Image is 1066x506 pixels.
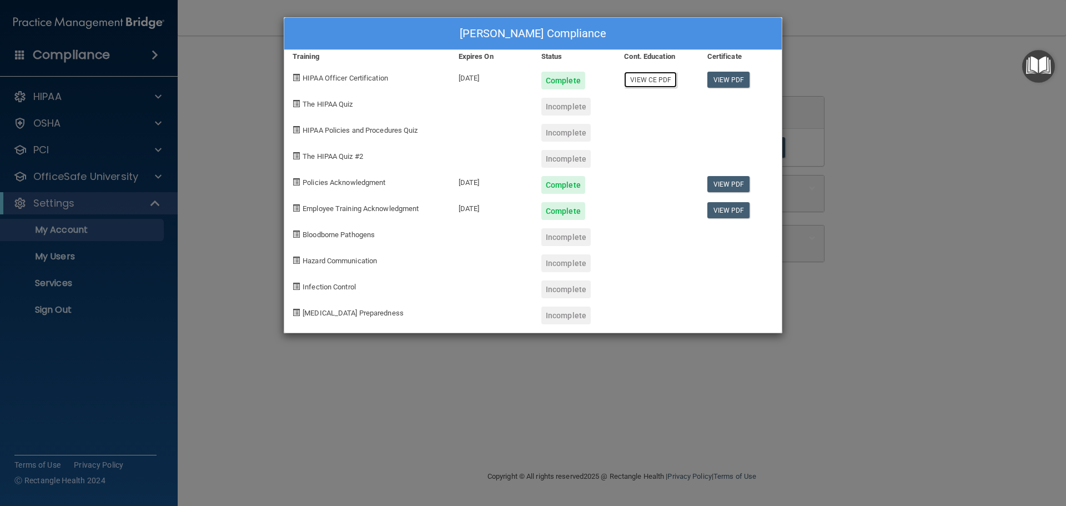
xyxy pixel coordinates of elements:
[533,50,616,63] div: Status
[303,74,388,82] span: HIPAA Officer Certification
[541,176,585,194] div: Complete
[707,202,750,218] a: View PDF
[450,63,533,89] div: [DATE]
[303,231,375,239] span: Bloodborne Pathogens
[284,18,782,50] div: [PERSON_NAME] Compliance
[541,254,591,272] div: Incomplete
[541,228,591,246] div: Incomplete
[616,50,698,63] div: Cont. Education
[303,100,353,108] span: The HIPAA Quiz
[707,72,750,88] a: View PDF
[303,152,363,161] span: The HIPAA Quiz #2
[541,124,591,142] div: Incomplete
[541,307,591,324] div: Incomplete
[541,72,585,89] div: Complete
[541,280,591,298] div: Incomplete
[284,50,450,63] div: Training
[541,202,585,220] div: Complete
[1022,50,1055,83] button: Open Resource Center
[303,204,419,213] span: Employee Training Acknowledgment
[541,150,591,168] div: Incomplete
[450,168,533,194] div: [DATE]
[699,50,782,63] div: Certificate
[450,50,533,63] div: Expires On
[624,72,677,88] a: View CE PDF
[303,126,418,134] span: HIPAA Policies and Procedures Quiz
[707,176,750,192] a: View PDF
[303,257,377,265] span: Hazard Communication
[303,283,356,291] span: Infection Control
[450,194,533,220] div: [DATE]
[303,309,404,317] span: [MEDICAL_DATA] Preparedness
[541,98,591,116] div: Incomplete
[303,178,385,187] span: Policies Acknowledgment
